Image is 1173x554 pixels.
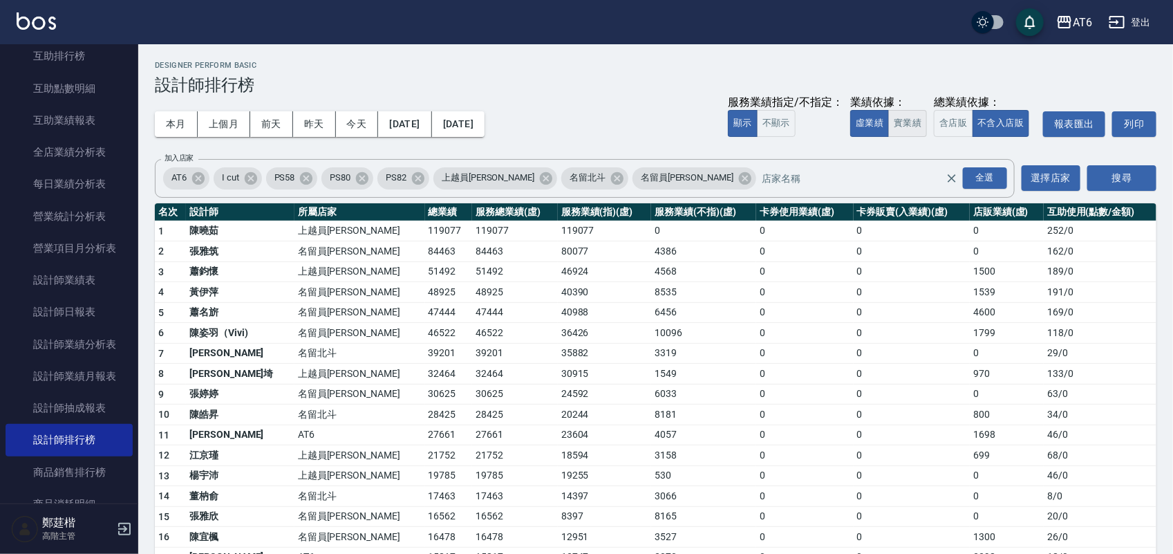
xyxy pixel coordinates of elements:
button: 搜尋 [1087,165,1156,191]
span: 6 [158,327,164,338]
span: 1 [158,225,164,237]
td: 28425 [472,405,558,425]
td: [PERSON_NAME] [186,425,294,445]
button: 不含入店販 [973,110,1030,137]
td: 0 [854,445,970,466]
td: 0 [854,425,970,445]
td: 0 [854,261,970,282]
td: 陳曉茹 [186,221,294,241]
td: 46522 [472,323,558,344]
h5: 鄭莛楷 [42,516,113,530]
span: AT6 [163,171,195,185]
span: PS58 [266,171,303,185]
div: 總業績依據： [934,95,1036,110]
td: 4600 [970,302,1044,323]
td: 0 [854,282,970,303]
button: 上個月 [198,111,250,137]
td: 28425 [425,405,473,425]
button: [DATE] [378,111,431,137]
td: 0 [854,384,970,405]
td: 張婷婷 [186,384,294,405]
td: 0 [970,486,1044,507]
td: 陳宜楓 [186,527,294,548]
td: 47444 [425,302,473,323]
td: 0 [756,405,853,425]
td: 8397 [558,506,651,527]
td: 6456 [651,302,756,323]
a: 每日業績分析表 [6,168,133,200]
span: 14 [158,490,170,501]
td: 84463 [425,241,473,262]
td: 39201 [425,343,473,364]
div: I cut [214,167,262,190]
td: 上越員[PERSON_NAME] [294,221,425,241]
td: 0 [854,405,970,425]
span: 2 [158,246,164,257]
span: 13 [158,470,170,481]
td: 29 / 0 [1044,343,1156,364]
td: 133 / 0 [1044,364,1156,385]
td: 名留北斗 [294,405,425,425]
td: 27661 [472,425,558,445]
input: 店家名稱 [758,166,969,190]
a: 商品銷售排行榜 [6,456,133,488]
div: 名留北斗 [561,167,628,190]
a: 設計師業績月報表 [6,360,133,392]
td: 48925 [472,282,558,303]
td: [PERSON_NAME]埼 [186,364,294,385]
button: 選擇店家 [1022,165,1081,191]
td: 16562 [472,506,558,527]
td: 21752 [425,445,473,466]
td: 0 [756,506,853,527]
span: 12 [158,450,170,461]
div: 業績依據： [850,95,927,110]
td: 36426 [558,323,651,344]
div: PS82 [377,167,429,190]
td: 4057 [651,425,756,445]
td: 0 [970,465,1044,486]
td: 0 [970,343,1044,364]
td: 23604 [558,425,651,445]
div: AT6 [1073,14,1092,31]
td: 18594 [558,445,651,466]
span: 名留員[PERSON_NAME] [632,171,742,185]
td: 上越員[PERSON_NAME] [294,445,425,466]
td: 1799 [970,323,1044,344]
td: 40390 [558,282,651,303]
td: 上越員[PERSON_NAME] [294,261,425,282]
td: 8535 [651,282,756,303]
td: 1500 [970,261,1044,282]
a: 全店業績分析表 [6,136,133,168]
td: 30625 [425,384,473,405]
td: 上越員[PERSON_NAME] [294,364,425,385]
td: 8181 [651,405,756,425]
td: 14397 [558,486,651,507]
td: 169 / 0 [1044,302,1156,323]
td: 0 [854,302,970,323]
td: 68 / 0 [1044,445,1156,466]
div: AT6 [163,167,209,190]
td: 21752 [472,445,558,466]
td: 0 [756,445,853,466]
th: 所屬店家 [294,203,425,221]
td: 119077 [472,221,558,241]
td: 0 [970,221,1044,241]
td: 16478 [425,527,473,548]
td: 24592 [558,384,651,405]
div: 名留員[PERSON_NAME] [632,167,756,190]
td: 17463 [425,486,473,507]
td: 0 [854,527,970,548]
td: 0 [854,241,970,262]
button: 顯示 [728,110,758,137]
td: 16478 [472,527,558,548]
a: 互助點數明細 [6,73,133,104]
td: 陳姿羽（Vivi) [186,323,294,344]
p: 高階主管 [42,530,113,542]
a: 互助排行榜 [6,40,133,72]
td: 530 [651,465,756,486]
td: 84463 [472,241,558,262]
td: 0 [756,527,853,548]
td: 0 [756,384,853,405]
a: 報表匯出 [1043,111,1105,137]
button: 登出 [1103,10,1156,35]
